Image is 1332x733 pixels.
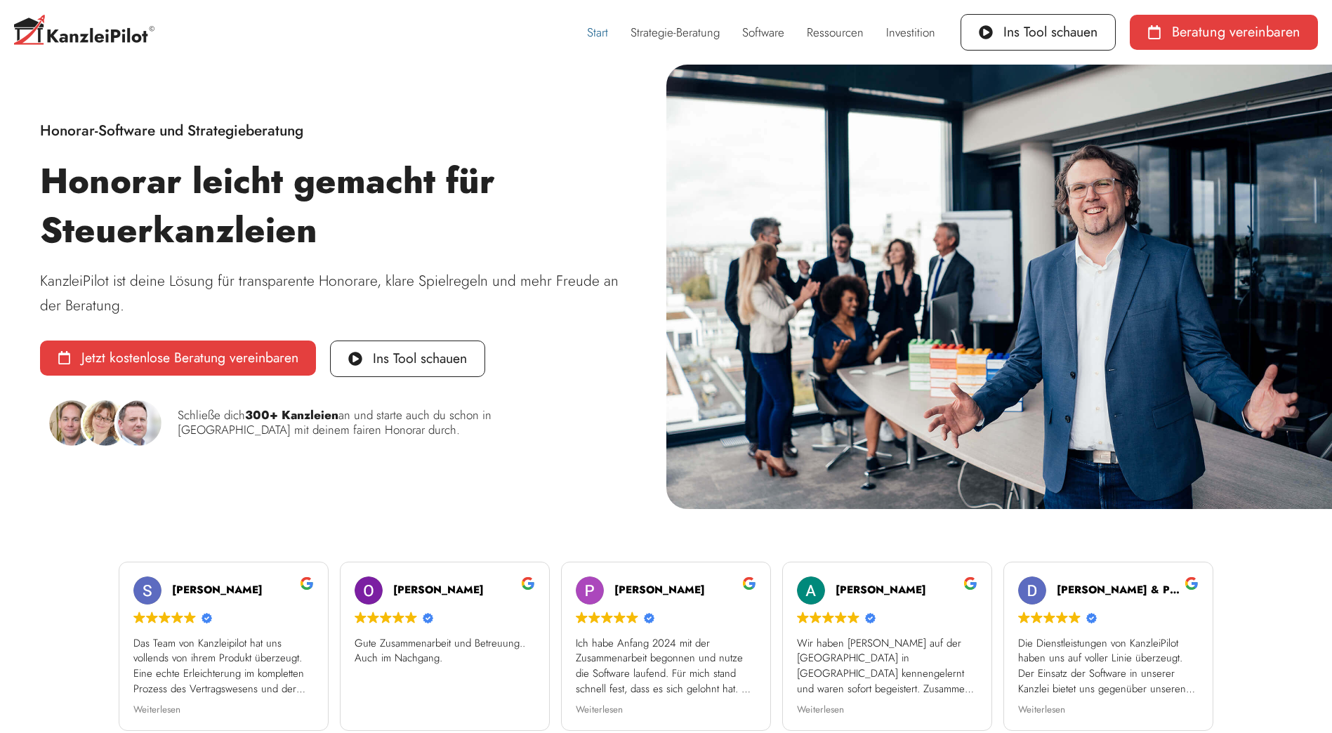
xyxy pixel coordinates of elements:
[601,612,613,623] img: Google
[810,612,822,623] img: Google
[393,612,404,623] img: Google
[1069,612,1081,623] img: Google
[822,612,834,623] img: Google
[40,157,626,255] h1: Honorar leicht gemacht für Steuerkanzleien
[172,583,314,597] div: [PERSON_NAME]
[133,704,180,717] span: Weiterlesen
[961,14,1116,51] a: Ins Tool schauen
[14,15,154,49] img: Kanzleipilot-Logo-C
[576,16,619,48] a: Start
[178,408,517,437] p: Schließe dich an und starte auch du schon in [GEOGRAPHIC_DATA] mit deinem fairen Honorar durch.
[380,612,392,623] img: Google
[1003,25,1097,39] span: Ins Tool schauen
[576,16,947,48] nav: Menü
[367,612,379,623] img: Google
[355,636,535,697] div: Gute Zusammenarbeit und Betreuung.. Auch im Nachgang.
[40,269,626,317] p: KanzleiPilot ist deine Lösung für transparente Honorare, klare Spielregeln und mehr Freude an der...
[588,612,600,623] img: Google
[836,583,977,597] div: [PERSON_NAME]
[393,583,535,597] div: [PERSON_NAME]
[875,16,947,48] a: Investition
[1018,576,1046,605] img: Diekmann & Partner mbB Steuerberatungsgesellschaft profile picture
[797,636,977,697] div: Wir haben [PERSON_NAME] auf der [GEOGRAPHIC_DATA] in [GEOGRAPHIC_DATA] kennengelernt und waren so...
[355,576,383,605] img: Oliver Fuchs profile picture
[405,612,417,623] img: Google
[1057,583,1199,597] div: [PERSON_NAME] & Partner mbB Steuerberatungsgesellschaft
[1018,612,1030,623] img: Google
[81,351,298,365] span: Jetzt kostenlose Beratung vereinbaren
[1172,25,1300,39] span: Beratung vereinbaren
[835,612,847,623] img: Google
[1056,612,1068,623] img: Google
[797,704,844,717] span: Weiterlesen
[133,612,145,623] img: Google
[171,612,183,623] img: Google
[1018,704,1065,717] span: Weiterlesen
[1031,612,1043,623] img: Google
[373,352,467,366] span: Ins Tool schauen
[1018,636,1199,697] div: Die Dienstleistungen von KanzleiPilot haben uns auf voller Linie überzeugt. Der Einsatz der Softw...
[626,612,638,623] img: Google
[797,612,809,623] img: Google
[40,120,303,141] span: Honorar-Software und Strategieberatung
[330,341,485,377] a: Ins Tool schauen
[576,704,623,717] span: Weiterlesen
[282,407,338,423] b: Kanzleien
[619,16,731,48] a: Strategie-Beratung
[848,612,859,623] img: Google
[576,612,588,623] img: Google
[797,576,825,605] img: Andrea Wilhelm profile picture
[159,612,171,623] img: Google
[576,636,756,697] div: Ich habe Anfang 2024 mit der Zusammenarbeit begonnen und nutze die Software laufend. Für mich sta...
[1043,612,1055,623] img: Google
[731,16,796,48] a: Software
[245,407,278,423] b: 300+
[796,16,875,48] a: Ressourcen
[146,612,158,623] img: Google
[133,636,314,697] div: Das Team von Kanzleipilot hat uns vollends von ihrem Produkt überzeugt. Eine echte Erleichterung ...
[40,341,317,376] a: Jetzt kostenlose Beratung vereinbaren
[614,583,756,597] div: [PERSON_NAME]
[355,612,367,623] img: Google
[1130,15,1318,50] a: Beratung vereinbaren
[133,576,161,605] img: Sven Kamchen profile picture
[184,612,196,623] img: Google
[614,612,626,623] img: Google
[576,576,604,605] img: Pia Peschel profile picture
